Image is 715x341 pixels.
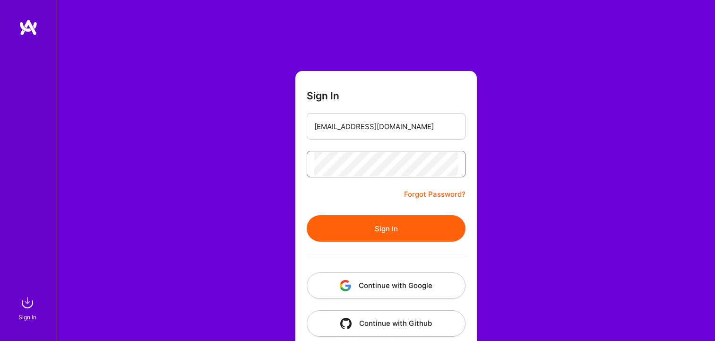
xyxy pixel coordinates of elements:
[18,293,37,312] img: sign in
[340,318,352,329] img: icon
[307,272,465,299] button: Continue with Google
[404,189,465,200] a: Forgot Password?
[18,312,36,322] div: Sign In
[19,19,38,36] img: logo
[314,114,458,139] input: Email...
[340,280,351,291] img: icon
[307,90,339,102] h3: Sign In
[20,293,37,322] a: sign inSign In
[307,215,465,242] button: Sign In
[307,310,465,337] button: Continue with Github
